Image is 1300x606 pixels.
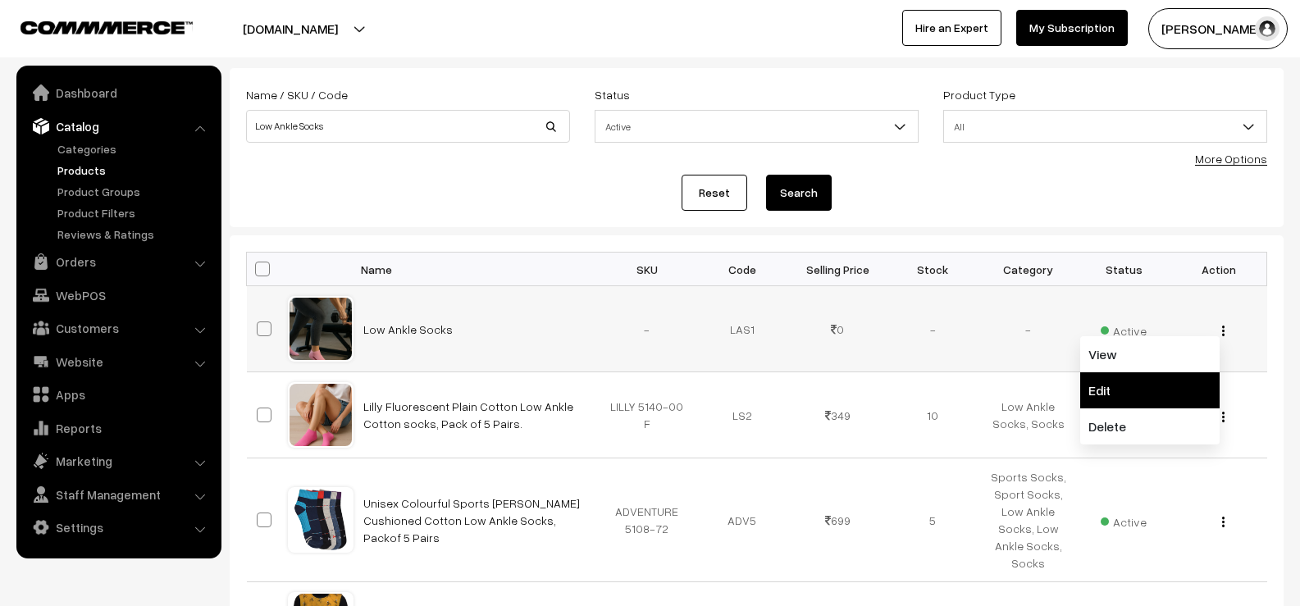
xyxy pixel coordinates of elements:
a: Reset [682,175,747,211]
a: Settings [21,513,216,542]
span: Active [595,110,919,143]
th: Action [1171,253,1266,286]
input: Name / SKU / Code [246,110,570,143]
span: All [943,110,1267,143]
span: Active [595,112,918,141]
a: Unisex Colourful Sports [PERSON_NAME] Cushioned Cotton Low Ankle Socks, Packof 5 Pairs [363,496,580,544]
th: Selling Price [790,253,885,286]
td: - [885,286,980,372]
td: 5 [885,458,980,582]
a: Product Filters [53,204,216,221]
th: Status [1076,253,1171,286]
img: user [1255,16,1279,41]
a: Reports [21,413,216,443]
label: Name / SKU / Code [246,86,348,103]
td: - [981,286,1076,372]
td: LILLY 5140-00 F [600,372,695,458]
a: Reviews & Ratings [53,226,216,243]
td: 349 [790,372,885,458]
a: WebPOS [21,280,216,310]
span: Active [1101,509,1147,531]
th: Code [695,253,790,286]
a: Product Groups [53,183,216,200]
label: Product Type [943,86,1015,103]
a: COMMMERCE [21,16,164,36]
a: Catalog [21,112,216,141]
a: Categories [53,140,216,157]
td: ADVENTURE 5108-72 [600,458,695,582]
label: Status [595,86,630,103]
td: Sports Socks, Sport Socks, Low Ankle Socks, Low Ankle Socks, Socks [981,458,1076,582]
img: COMMMERCE [21,21,193,34]
a: Hire an Expert [902,10,1001,46]
td: Low Ankle Socks, Socks [981,372,1076,458]
td: - [600,286,695,372]
th: Name [354,253,600,286]
a: View [1080,336,1220,372]
a: Dashboard [21,78,216,107]
td: ADV5 [695,458,790,582]
a: More Options [1195,152,1267,166]
button: [PERSON_NAME] [1148,8,1288,49]
img: Menu [1222,326,1225,336]
th: Category [981,253,1076,286]
a: Marketing [21,446,216,476]
td: LAS1 [695,286,790,372]
a: Delete [1080,408,1220,444]
a: Customers [21,313,216,343]
span: Active [1101,318,1147,339]
th: SKU [600,253,695,286]
th: Stock [885,253,980,286]
a: Staff Management [21,480,216,509]
a: Low Ankle Socks [363,322,453,336]
a: Website [21,347,216,376]
a: Apps [21,380,216,409]
td: LS2 [695,372,790,458]
button: [DOMAIN_NAME] [185,8,395,49]
a: Orders [21,247,216,276]
a: My Subscription [1016,10,1128,46]
img: Menu [1222,517,1225,527]
a: Lilly Fluorescent Plain Cotton Low Ankle Cotton socks, Pack of 5 Pairs. [363,399,573,431]
a: Products [53,162,216,179]
td: 699 [790,458,885,582]
td: 10 [885,372,980,458]
button: Search [766,175,832,211]
a: Edit [1080,372,1220,408]
img: Menu [1222,412,1225,422]
td: 0 [790,286,885,372]
span: All [944,112,1266,141]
